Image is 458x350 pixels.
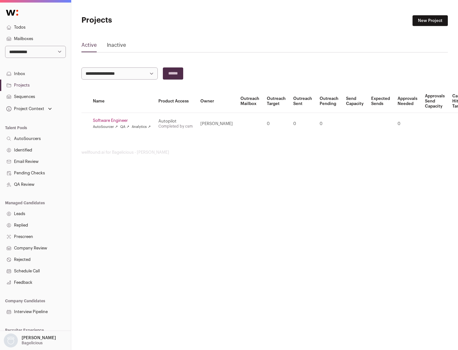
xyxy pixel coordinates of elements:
[394,90,421,113] th: Approvals Needed
[394,113,421,135] td: 0
[89,90,155,113] th: Name
[158,124,193,128] a: Completed by csm
[155,90,197,113] th: Product Access
[5,104,53,113] button: Open dropdown
[289,90,316,113] th: Outreach Sent
[120,124,129,129] a: QA ↗
[3,333,57,347] button: Open dropdown
[5,106,44,111] div: Project Context
[22,340,43,346] p: Bagelicious
[197,113,237,135] td: [PERSON_NAME]
[421,90,448,113] th: Approvals Send Capacity
[263,113,289,135] td: 0
[367,90,394,113] th: Expected Sends
[158,119,193,124] div: Autopilot
[107,41,126,52] a: Inactive
[81,150,448,155] footer: wellfound:ai for Bagelicious - [PERSON_NAME]
[81,15,204,25] h1: Projects
[289,113,316,135] td: 0
[237,90,263,113] th: Outreach Mailbox
[22,335,56,340] p: [PERSON_NAME]
[93,124,118,129] a: AutoSourcer ↗
[342,90,367,113] th: Send Capacity
[316,90,342,113] th: Outreach Pending
[93,118,151,123] a: Software Engineer
[413,15,448,26] a: New Project
[3,6,22,19] img: Wellfound
[263,90,289,113] th: Outreach Target
[4,333,18,347] img: nopic.png
[316,113,342,135] td: 0
[81,41,97,52] a: Active
[197,90,237,113] th: Owner
[132,124,150,129] a: Analytics ↗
